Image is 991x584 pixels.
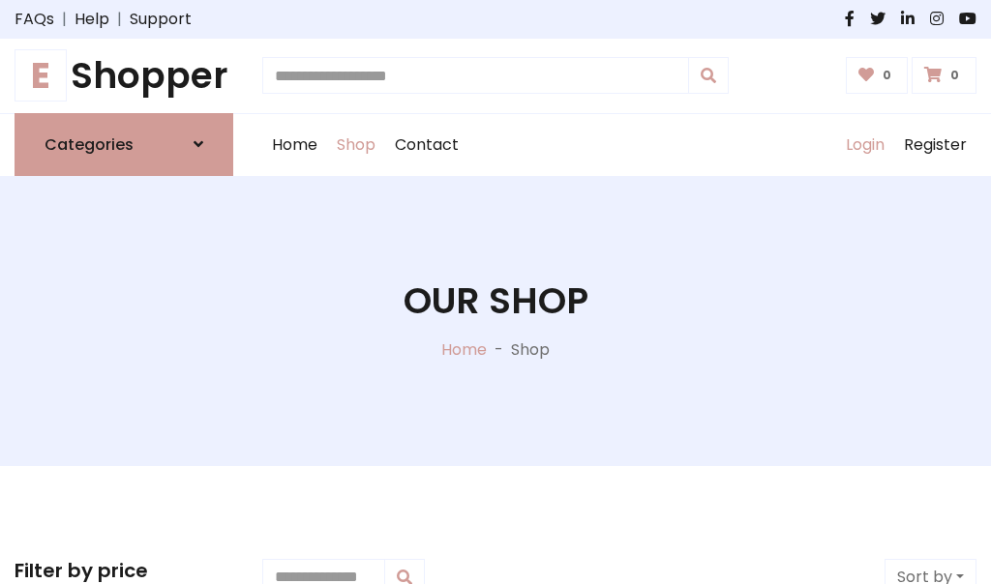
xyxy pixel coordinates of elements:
[15,54,233,98] h1: Shopper
[109,8,130,31] span: |
[946,67,964,84] span: 0
[15,54,233,98] a: EShopper
[15,8,54,31] a: FAQs
[511,338,550,362] p: Shop
[54,8,75,31] span: |
[15,49,67,102] span: E
[404,279,588,323] h1: Our Shop
[15,559,233,582] h5: Filter by price
[15,113,233,176] a: Categories
[894,114,976,176] a: Register
[441,338,487,361] a: Home
[912,57,976,94] a: 0
[130,8,192,31] a: Support
[45,135,134,154] h6: Categories
[327,114,385,176] a: Shop
[75,8,109,31] a: Help
[878,67,896,84] span: 0
[836,114,894,176] a: Login
[846,57,909,94] a: 0
[385,114,468,176] a: Contact
[487,338,511,362] p: -
[262,114,327,176] a: Home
